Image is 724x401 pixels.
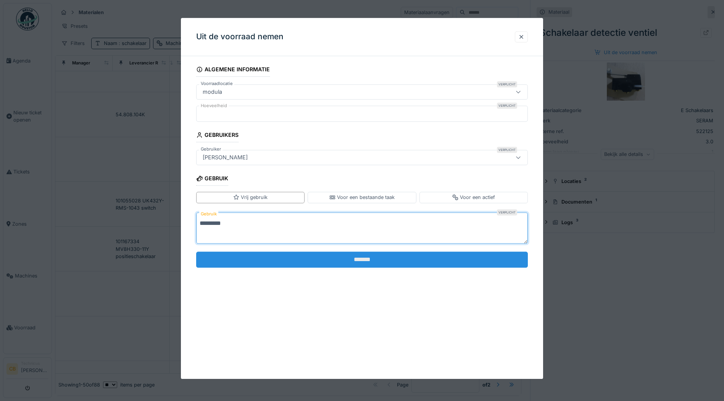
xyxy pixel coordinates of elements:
div: Vrij gebruik [233,194,268,201]
label: Hoeveelheid [199,103,229,109]
label: Gebruiker [199,146,223,153]
label: Gebruik [199,209,218,219]
div: Verplicht [497,103,517,109]
div: Gebruik [196,173,228,186]
div: Verplicht [497,147,517,153]
div: Voor een actief [452,194,495,201]
div: Algemene informatie [196,64,270,77]
div: Verplicht [497,81,517,87]
div: Voor een bestaande taak [329,194,395,201]
h3: Uit de voorraad nemen [196,32,284,42]
div: Gebruikers [196,129,239,142]
div: Verplicht [497,209,517,215]
div: [PERSON_NAME] [200,154,251,162]
label: Voorraadlocatie [199,80,234,87]
div: modula [200,88,225,96]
